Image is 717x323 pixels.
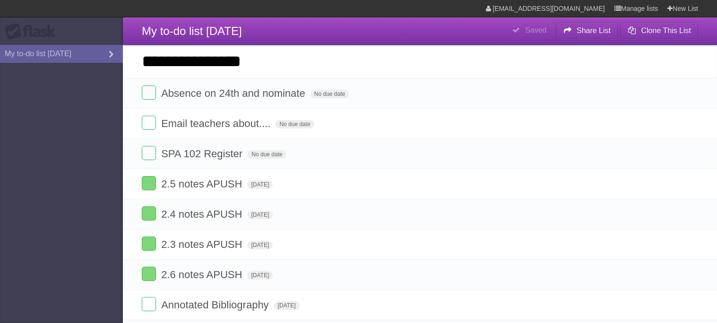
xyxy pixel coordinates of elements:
[161,148,245,160] span: SPA 102 Register
[161,208,244,220] span: 2.4 notes APUSH
[142,237,156,251] label: Done
[142,297,156,311] label: Done
[577,26,611,34] b: Share List
[620,22,698,39] button: Clone This List
[247,241,273,249] span: [DATE]
[161,238,244,250] span: 2.3 notes APUSH
[142,25,242,37] span: My to-do list [DATE]
[142,267,156,281] label: Done
[161,118,273,129] span: Email teachers about....
[142,116,156,130] label: Done
[142,206,156,221] label: Done
[161,178,244,190] span: 2.5 notes APUSH
[142,146,156,160] label: Done
[247,271,273,280] span: [DATE]
[5,23,61,40] div: Flask
[161,87,308,99] span: Absence on 24th and nominate
[556,22,618,39] button: Share List
[247,180,273,189] span: [DATE]
[142,85,156,100] label: Done
[142,176,156,190] label: Done
[311,90,349,98] span: No due date
[247,211,273,219] span: [DATE]
[161,269,244,280] span: 2.6 notes APUSH
[525,26,546,34] b: Saved
[248,150,286,159] span: No due date
[276,120,314,128] span: No due date
[274,301,300,310] span: [DATE]
[641,26,691,34] b: Clone This List
[161,299,271,311] span: Annotated Bibliography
